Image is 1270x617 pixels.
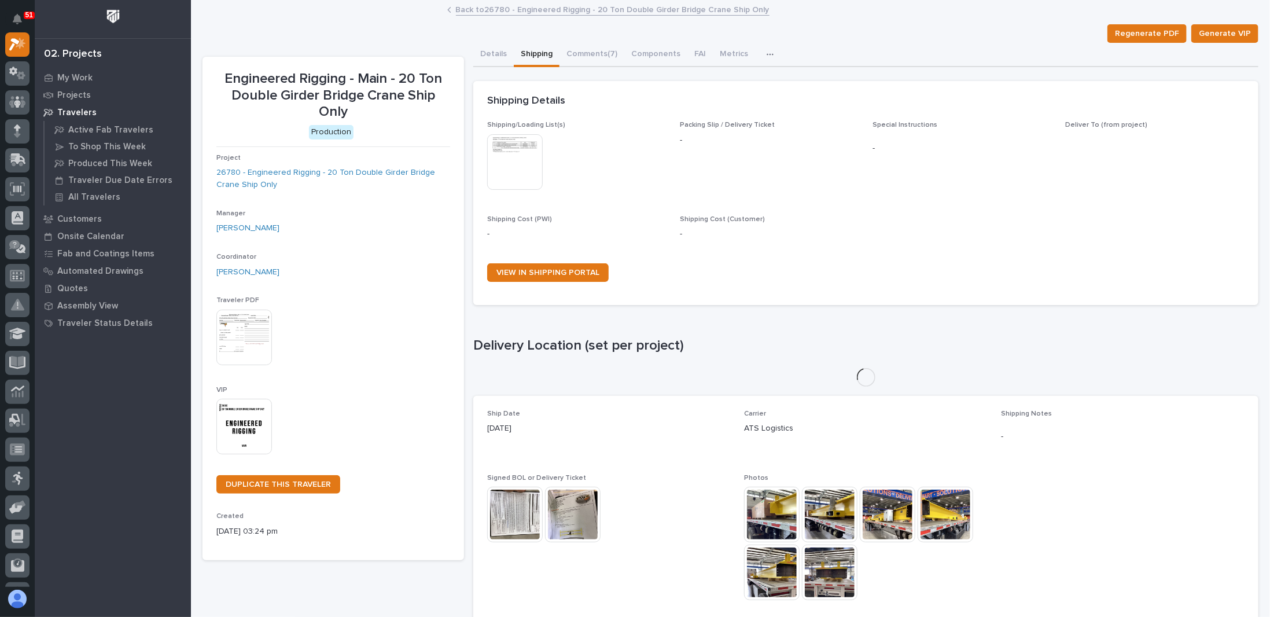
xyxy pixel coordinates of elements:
[487,216,552,223] span: Shipping Cost (PWI)
[680,228,859,240] p: -
[14,14,30,32] div: Notifications51
[1199,27,1251,41] span: Generate VIP
[5,7,30,31] button: Notifications
[216,210,245,217] span: Manager
[57,301,118,311] p: Assembly View
[45,155,191,171] a: Produced This Week
[25,11,33,19] p: 51
[1002,410,1052,417] span: Shipping Notes
[456,2,770,16] a: Back to26780 - Engineered Rigging - 20 Ton Double Girder Bridge Crane Ship Only
[1066,122,1148,128] span: Deliver To (from project)
[216,167,450,191] a: 26780 - Engineered Rigging - 20 Ton Double Girder Bridge Crane Ship Only
[35,297,191,314] a: Assembly View
[45,172,191,188] a: Traveler Due Date Errors
[5,587,30,611] button: users-avatar
[35,227,191,245] a: Onsite Calendar
[57,266,143,277] p: Automated Drawings
[744,475,768,482] span: Photos
[45,138,191,155] a: To Shop This Week
[68,125,153,135] p: Active Fab Travelers
[496,269,599,277] span: VIEW IN SHIPPING PORTAL
[216,155,241,161] span: Project
[1002,431,1245,443] p: -
[57,90,91,101] p: Projects
[624,43,687,67] button: Components
[680,134,859,146] p: -
[216,475,340,494] a: DUPLICATE THIS TRAVELER
[680,122,775,128] span: Packing Slip / Delivery Ticket
[487,95,565,108] h2: Shipping Details
[57,284,88,294] p: Quotes
[873,122,938,128] span: Special Instructions
[45,122,191,138] a: Active Fab Travelers
[68,175,172,186] p: Traveler Due Date Errors
[216,222,279,234] a: [PERSON_NAME]
[44,48,102,61] div: 02. Projects
[226,480,331,489] span: DUPLICATE THIS TRAVELER
[873,142,1052,155] p: -
[57,232,124,242] p: Onsite Calendar
[57,249,154,259] p: Fab and Coatings Items
[216,297,259,304] span: Traveler PDF
[487,475,586,482] span: Signed BOL or Delivery Ticket
[68,192,120,203] p: All Travelers
[1107,24,1187,43] button: Regenerate PDF
[487,423,730,435] p: [DATE]
[1191,24,1258,43] button: Generate VIP
[216,71,450,120] p: Engineered Rigging - Main - 20 Ton Double Girder Bridge Crane Ship Only
[559,43,624,67] button: Comments (7)
[35,262,191,280] a: Automated Drawings
[514,43,559,67] button: Shipping
[45,189,191,205] a: All Travelers
[35,104,191,121] a: Travelers
[487,263,609,282] a: VIEW IN SHIPPING PORTAL
[35,86,191,104] a: Projects
[487,122,565,128] span: Shipping/Loading List(s)
[744,410,766,417] span: Carrier
[487,410,520,417] span: Ship Date
[57,108,97,118] p: Travelers
[35,210,191,227] a: Customers
[57,214,102,225] p: Customers
[744,423,987,435] p: ATS Logistics
[102,6,124,27] img: Workspace Logo
[35,245,191,262] a: Fab and Coatings Items
[57,73,93,83] p: My Work
[35,280,191,297] a: Quotes
[680,216,765,223] span: Shipping Cost (Customer)
[68,159,152,169] p: Produced This Week
[216,254,256,260] span: Coordinator
[35,69,191,86] a: My Work
[57,318,153,329] p: Traveler Status Details
[35,314,191,332] a: Traveler Status Details
[216,266,279,278] a: [PERSON_NAME]
[1115,27,1179,41] span: Regenerate PDF
[309,125,354,139] div: Production
[687,43,713,67] button: FAI
[473,43,514,67] button: Details
[473,337,1258,354] h1: Delivery Location (set per project)
[713,43,755,67] button: Metrics
[68,142,146,152] p: To Shop This Week
[216,526,450,538] p: [DATE] 03:24 pm
[216,387,227,394] span: VIP
[216,513,244,520] span: Created
[487,228,666,240] p: -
